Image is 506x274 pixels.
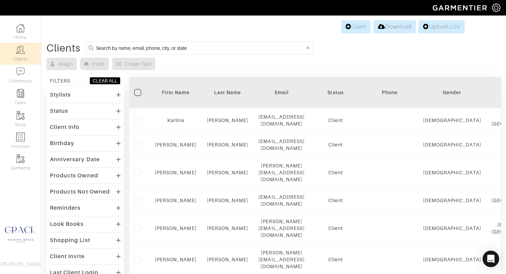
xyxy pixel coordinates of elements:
[16,133,25,141] img: orders-icon-0abe47150d42831381b5fb84f609e132dff9fe21cb692f30cb5eec754e2cba89.png
[16,45,25,54] img: clients-icon-6bae9207a08558b7cb47a8932f037763ab4055f8c8b6bfacd5dc20c3e0201464.png
[50,156,100,163] div: Anniversary Date
[207,118,249,123] a: [PERSON_NAME]
[259,113,305,127] div: [EMAIL_ADDRESS][DOMAIN_NAME]
[50,124,80,131] div: Client Info
[50,91,71,98] div: Stylists
[50,140,74,147] div: Birthday
[423,225,481,232] div: [DEMOGRAPHIC_DATA]
[46,45,81,52] div: Clients
[373,20,416,33] a: Download
[315,197,356,204] div: Client
[150,77,202,108] th: Toggle SortBy
[155,198,197,203] a: [PERSON_NAME]
[315,141,356,148] div: Client
[207,257,249,262] a: [PERSON_NAME]
[50,188,110,195] div: Products Not Owned
[16,154,25,163] img: garments-icon-b7da505a4dc4fd61783c78ac3ca0ef83fa9d6f193b1c9dc38574b1d14d53ca28.png
[315,89,356,96] div: Status
[315,117,356,124] div: Client
[16,24,25,32] img: dashboard-icon-dbcd8f5a0b271acd01030246c82b418ddd0df26cd7fceb0bd07c9910d44c42f6.png
[207,226,249,231] a: [PERSON_NAME]
[418,77,486,108] th: Toggle SortBy
[155,142,197,147] a: [PERSON_NAME]
[155,257,197,262] a: [PERSON_NAME]
[259,249,305,270] div: [PERSON_NAME][EMAIL_ADDRESS][DOMAIN_NAME]
[259,162,305,183] div: [PERSON_NAME][EMAIL_ADDRESS][DOMAIN_NAME]
[315,225,356,232] div: Client
[423,117,481,124] div: [DEMOGRAPHIC_DATA]
[207,198,249,203] a: [PERSON_NAME]
[89,77,120,85] button: CLEAR ALL
[207,89,249,96] div: Last Name
[341,20,371,33] a: Client
[492,3,500,12] img: gear-icon-white-bd11855cb880d31180b6d7d6211b90ccbf57a29d726f0c71d8c61bd08dd39cc2.png
[16,89,25,98] img: reminder-icon-8004d30b9f0a5d33ae49ab947aed9ed385cf756f9e5892f1edd6e32f2345188e.png
[259,218,305,239] div: [PERSON_NAME][EMAIL_ADDRESS][DOMAIN_NAME]
[315,169,356,176] div: Client
[259,89,305,96] div: Email
[429,2,492,14] img: garmentier-logo-header-white-b43fb05a5012e4ada735d5af1a66efaba907eab6374d6393d1fbf88cb4ef424d.png
[207,142,249,147] a: [PERSON_NAME]
[50,205,81,211] div: Reminders
[483,251,499,267] div: Open Intercom Messenger
[50,172,98,179] div: Products Owned
[50,77,70,84] div: FILTERS
[50,108,68,114] div: Status
[167,118,184,123] a: Karlina
[423,197,481,204] div: [DEMOGRAPHIC_DATA]
[419,20,465,33] a: Upload CSV
[50,253,85,260] div: Client Invite
[259,138,305,152] div: [EMAIL_ADDRESS][DOMAIN_NAME]
[155,89,197,96] div: First Name
[155,170,197,175] a: [PERSON_NAME]
[367,89,413,96] div: Phone
[50,221,84,228] div: Look Books
[96,44,305,52] input: Search by name, email, phone, city, or state
[16,67,25,76] img: comment-icon-a0a6a9ef722e966f86d9cbdc48e553b5cf19dbc54f86b18d962a5391bc8f6eb6.png
[207,170,249,175] a: [PERSON_NAME]
[423,89,481,96] div: Gender
[423,141,481,148] div: [DEMOGRAPHIC_DATA]
[202,77,254,108] th: Toggle SortBy
[50,237,90,244] div: Shopping List
[310,77,361,108] th: Toggle SortBy
[93,77,117,84] div: CLEAR ALL
[423,169,481,176] div: [DEMOGRAPHIC_DATA]
[315,256,356,263] div: Client
[16,111,25,120] img: garments-icon-b7da505a4dc4fd61783c78ac3ca0ef83fa9d6f193b1c9dc38574b1d14d53ca28.png
[259,194,305,207] div: [EMAIL_ADDRESS][DOMAIN_NAME]
[423,256,481,263] div: [DEMOGRAPHIC_DATA]
[155,226,197,231] a: [PERSON_NAME]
